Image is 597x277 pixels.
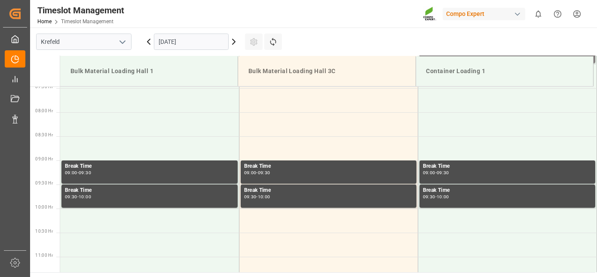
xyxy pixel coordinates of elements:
div: 10:00 [258,195,270,199]
input: DD.MM.YYYY [154,34,229,50]
input: Type to search/select [36,34,132,50]
div: 09:30 [437,171,449,175]
div: - [256,195,257,199]
div: 09:00 [65,171,77,175]
div: - [256,171,257,175]
span: 08:30 Hr [35,132,53,137]
button: show 0 new notifications [529,4,548,24]
div: 09:00 [423,171,435,175]
img: Screenshot%202023-09-29%20at%2010.02.21.png_1712312052.png [423,6,437,22]
div: Break Time [423,186,592,195]
span: 09:30 Hr [35,181,53,185]
div: Bulk Material Loading Hall 3C [245,63,409,79]
div: 10:00 [79,195,91,199]
div: Bulk Material Loading Hall 1 [67,63,231,79]
div: 09:30 [423,195,435,199]
span: 10:30 Hr [35,229,53,234]
button: Help Center [548,4,567,24]
div: 09:30 [65,195,77,199]
div: Break Time [423,162,592,171]
div: 10:00 [437,195,449,199]
div: Timeslot Management [37,4,124,17]
div: Compo Expert [443,8,525,20]
span: 11:00 Hr [35,253,53,258]
div: - [77,171,79,175]
div: 09:30 [258,171,270,175]
span: 10:00 Hr [35,205,53,209]
div: 09:30 [79,171,91,175]
div: Container Loading 1 [423,63,587,79]
div: Break Time [65,186,234,195]
div: 09:00 [244,171,257,175]
span: 08:00 Hr [35,108,53,113]
span: 09:00 Hr [35,157,53,161]
div: - [435,171,437,175]
div: Break Time [244,186,413,195]
div: Break Time [65,162,234,171]
button: Compo Expert [443,6,529,22]
div: - [77,195,79,199]
div: - [435,195,437,199]
button: open menu [116,35,129,49]
a: Home [37,18,52,25]
div: 09:30 [244,195,257,199]
div: Break Time [244,162,413,171]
